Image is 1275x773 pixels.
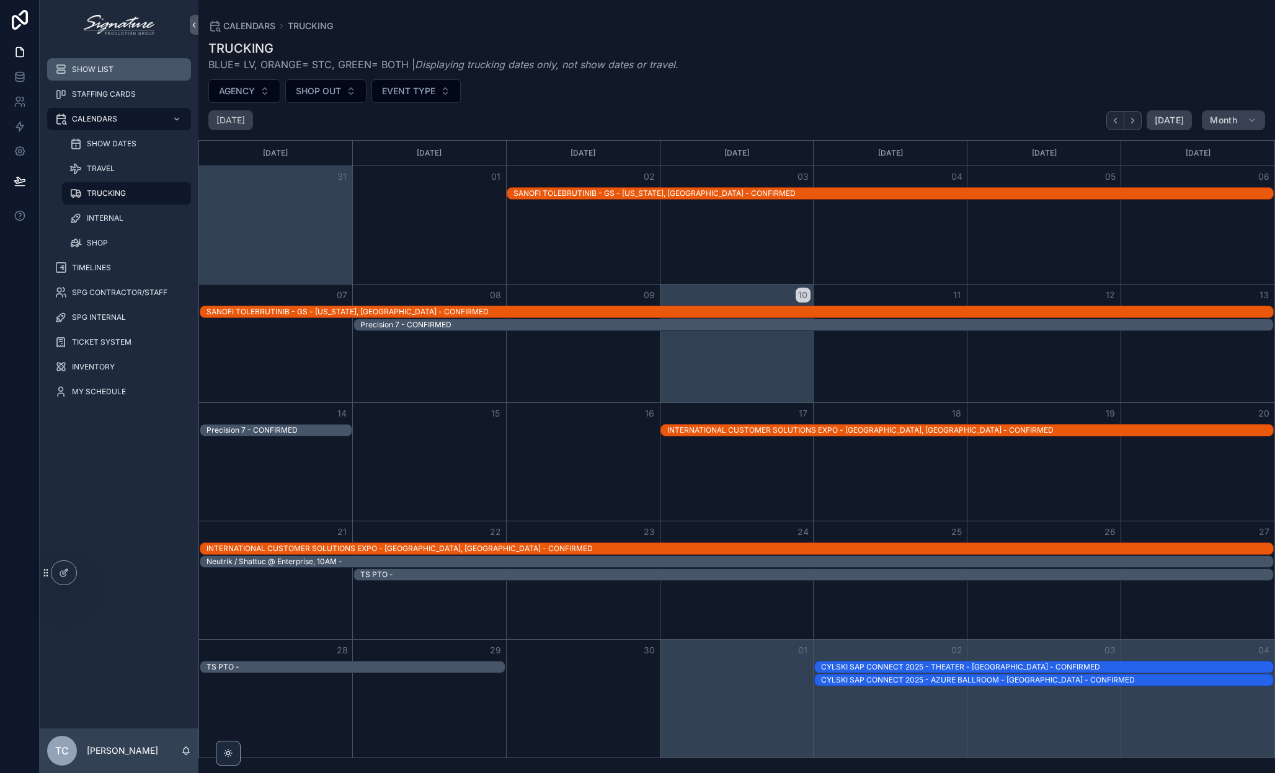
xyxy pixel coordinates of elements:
a: SPG INTERNAL [47,306,191,329]
a: SPG CONTRACTOR/STAFF [47,281,191,304]
button: [DATE] [1147,110,1192,130]
div: [DATE] [355,141,504,166]
button: 11 [949,288,964,303]
button: 21 [335,524,350,539]
div: INTERNATIONAL CUSTOMER SOLUTIONS EXPO - [GEOGRAPHIC_DATA], [GEOGRAPHIC_DATA] - CONFIRMED [667,425,1273,435]
a: TRUCKING [62,182,191,205]
button: 18 [949,406,964,421]
span: MY SCHEDULE [72,387,126,397]
button: 09 [642,288,657,303]
button: 19 [1103,406,1117,421]
button: 31 [335,169,350,184]
button: 02 [949,643,964,658]
button: 23 [642,524,657,539]
span: TIMELINES [72,263,111,273]
button: 06 [1256,169,1271,184]
button: 22 [488,524,503,539]
button: 13 [1256,288,1271,303]
a: STAFFING CARDS [47,83,191,105]
button: 28 [335,643,350,658]
button: 26 [1103,524,1117,539]
button: 04 [949,169,964,184]
div: CYLSKI SAP CONNECT 2025 - AZURE BALLROOM - [GEOGRAPHIC_DATA] - CONFIRMED [821,675,1273,685]
span: STAFFING CARDS [72,89,136,99]
span: SPG CONTRACTOR/STAFF [72,288,167,298]
span: SPG INTERNAL [72,312,126,322]
button: 03 [796,169,811,184]
a: MY SCHEDULE [47,381,191,403]
button: Back [1106,111,1124,130]
button: Next [1124,111,1142,130]
span: TC [55,743,69,758]
div: [DATE] [815,141,965,166]
div: Precision 7 - CONFIRMED [360,320,1273,330]
button: 07 [335,288,350,303]
span: EVENT TYPE [382,85,435,97]
button: 17 [796,406,811,421]
a: INVENTORY [47,356,191,378]
button: 30 [642,643,657,658]
button: Month [1202,110,1265,130]
span: TRUCKING [87,188,126,198]
a: TICKET SYSTEM [47,331,191,353]
div: [DATE] [509,141,658,166]
button: 03 [1103,643,1117,658]
a: CALENDARS [47,108,191,130]
span: BLUE= LV, ORANGE= STC, GREEN= BOTH | [208,57,678,72]
button: 24 [796,524,811,539]
div: TS PTO - [207,661,505,673]
div: Precision 7 - CONFIRMED [360,319,1273,330]
div: [DATE] [1123,141,1273,166]
em: Displaying trucking dates only, not show dates or travel. [415,58,678,71]
div: SANOFI TOLEBRUTINIB - GS - New York, NY - CONFIRMED [207,306,1273,317]
div: INTERNATIONAL CUSTOMER SOLUTIONS EXPO - [GEOGRAPHIC_DATA], [GEOGRAPHIC_DATA] - CONFIRMED [207,544,1273,554]
button: Select Button [208,79,280,103]
span: TRAVEL [87,164,115,174]
div: Neutrik / Shattuc @ Enterprise, 10AM - [207,557,1273,567]
span: AGENCY [219,85,255,97]
a: SHOW LIST [47,58,191,81]
button: 15 [488,406,503,421]
span: TICKET SYSTEM [72,337,131,347]
button: 01 [796,643,811,658]
button: 29 [488,643,503,658]
a: TIMELINES [47,257,191,279]
button: 25 [949,524,964,539]
div: Month View [198,140,1275,758]
div: SANOFI TOLEBRUTINIB - GS - New York, NY - CONFIRMED [513,188,1273,199]
div: TS PTO - [360,570,1273,580]
h1: TRUCKING [208,40,678,57]
div: [DATE] [201,141,350,166]
button: Select Button [285,79,367,103]
button: 27 [1256,524,1271,539]
span: SHOP [87,238,108,248]
button: 12 [1103,288,1117,303]
a: SHOW DATES [62,133,191,155]
div: TS PTO - [360,569,1273,580]
div: INTERNATIONAL CUSTOMER SOLUTIONS EXPO - Orlando, FL - CONFIRMED [207,543,1273,554]
a: TRUCKING [288,20,333,32]
p: [PERSON_NAME] [87,744,158,757]
span: INVENTORY [72,362,115,372]
span: INTERNAL [87,213,123,223]
a: SHOP [62,232,191,254]
div: INTERNATIONAL CUSTOMER SOLUTIONS EXPO - Orlando, FL - CONFIRMED [667,425,1273,436]
div: Precision 7 - CONFIRMED [207,425,352,435]
div: [DATE] [969,141,1119,166]
button: 20 [1256,406,1271,421]
button: 16 [642,406,657,421]
button: 01 [488,169,503,184]
button: 04 [1256,643,1271,658]
span: [DATE] [1155,115,1184,126]
button: 10 [796,288,811,303]
div: scrollable content [40,50,198,419]
button: Select Button [371,79,461,103]
span: SHOW LIST [72,64,113,74]
a: CALENDARS [208,20,275,32]
div: [DATE] [662,141,812,166]
a: TRAVEL [62,157,191,180]
div: Neutrik / Shattuc @ Enterprise, 10AM - [207,556,1273,567]
button: 14 [335,406,350,421]
span: SHOW DATES [87,139,136,149]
